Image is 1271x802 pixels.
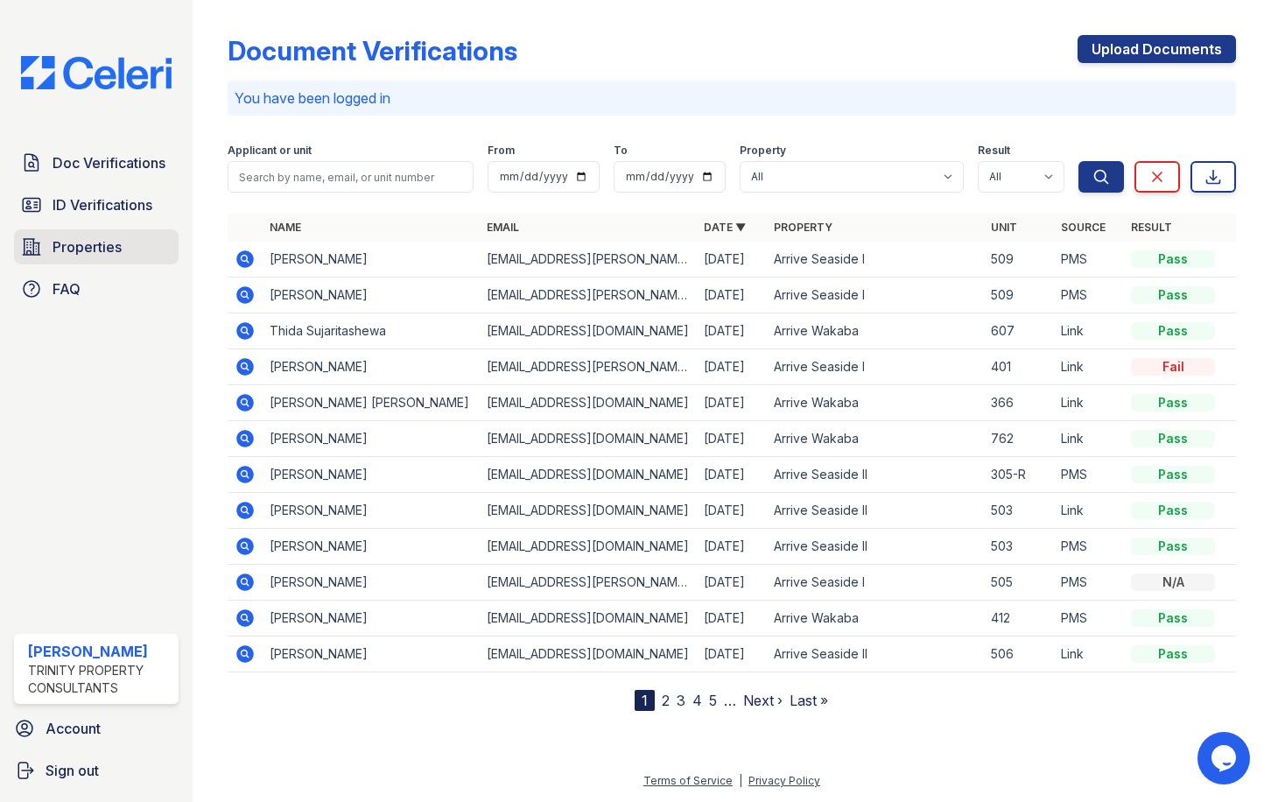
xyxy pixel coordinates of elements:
[1054,349,1124,385] td: Link
[697,349,767,385] td: [DATE]
[984,242,1054,278] td: 509
[270,221,301,234] a: Name
[488,144,515,158] label: From
[480,421,697,457] td: [EMAIL_ADDRESS][DOMAIN_NAME]
[767,242,984,278] td: Arrive Seaside I
[53,236,122,257] span: Properties
[614,144,628,158] label: To
[697,278,767,313] td: [DATE]
[984,385,1054,421] td: 366
[28,641,172,662] div: [PERSON_NAME]
[480,637,697,672] td: [EMAIL_ADDRESS][DOMAIN_NAME]
[767,421,984,457] td: Arrive Wakaba
[14,187,179,222] a: ID Verifications
[662,692,670,709] a: 2
[7,753,186,788] a: Sign out
[1054,278,1124,313] td: PMS
[1131,573,1215,591] div: N/A
[480,601,697,637] td: [EMAIL_ADDRESS][DOMAIN_NAME]
[480,349,697,385] td: [EMAIL_ADDRESS][PERSON_NAME][DOMAIN_NAME]
[1131,502,1215,519] div: Pass
[480,385,697,421] td: [EMAIL_ADDRESS][DOMAIN_NAME]
[984,313,1054,349] td: 607
[1131,221,1172,234] a: Result
[263,493,480,529] td: [PERSON_NAME]
[692,692,702,709] a: 4
[53,278,81,299] span: FAQ
[774,221,832,234] a: Property
[14,145,179,180] a: Doc Verifications
[480,457,697,493] td: [EMAIL_ADDRESS][DOMAIN_NAME]
[228,144,312,158] label: Applicant or unit
[1131,250,1215,268] div: Pass
[1054,529,1124,565] td: PMS
[228,35,517,67] div: Document Verifications
[263,313,480,349] td: Thida Sujaritashewa
[263,349,480,385] td: [PERSON_NAME]
[480,278,697,313] td: [EMAIL_ADDRESS][PERSON_NAME][DOMAIN_NAME]
[643,774,733,787] a: Terms of Service
[748,774,820,787] a: Privacy Policy
[697,421,767,457] td: [DATE]
[1131,322,1215,340] div: Pass
[767,349,984,385] td: Arrive Seaside I
[704,221,746,234] a: Date ▼
[235,88,1230,109] p: You have been logged in
[480,493,697,529] td: [EMAIL_ADDRESS][DOMAIN_NAME]
[53,152,165,173] span: Doc Verifications
[1078,35,1236,63] a: Upload Documents
[697,313,767,349] td: [DATE]
[1131,538,1215,555] div: Pass
[228,161,474,193] input: Search by name, email, or unit number
[984,601,1054,637] td: 412
[263,278,480,313] td: [PERSON_NAME]
[263,637,480,672] td: [PERSON_NAME]
[635,690,655,711] div: 1
[724,690,736,711] span: …
[1131,466,1215,483] div: Pass
[1054,385,1124,421] td: Link
[1054,457,1124,493] td: PMS
[697,565,767,601] td: [DATE]
[1131,358,1215,376] div: Fail
[984,349,1054,385] td: 401
[1131,430,1215,447] div: Pass
[46,718,101,739] span: Account
[1054,421,1124,457] td: Link
[1131,645,1215,663] div: Pass
[697,601,767,637] td: [DATE]
[1061,221,1106,234] a: Source
[767,637,984,672] td: Arrive Seaside II
[991,221,1017,234] a: Unit
[1054,493,1124,529] td: Link
[480,565,697,601] td: [EMAIL_ADDRESS][PERSON_NAME][DOMAIN_NAME]
[14,271,179,306] a: FAQ
[7,56,186,89] img: CE_Logo_Blue-a8612792a0a2168367f1c8372b55b34899dd931a85d93a1a3d3e32e68fde9ad4.png
[1054,242,1124,278] td: PMS
[767,385,984,421] td: Arrive Wakaba
[1054,313,1124,349] td: Link
[767,565,984,601] td: Arrive Seaside I
[767,529,984,565] td: Arrive Seaside II
[984,565,1054,601] td: 505
[767,313,984,349] td: Arrive Wakaba
[1131,609,1215,627] div: Pass
[984,493,1054,529] td: 503
[263,421,480,457] td: [PERSON_NAME]
[263,529,480,565] td: [PERSON_NAME]
[46,760,99,781] span: Sign out
[14,229,179,264] a: Properties
[1131,286,1215,304] div: Pass
[487,221,519,234] a: Email
[767,457,984,493] td: Arrive Seaside II
[1197,732,1253,784] iframe: chat widget
[984,529,1054,565] td: 503
[263,457,480,493] td: [PERSON_NAME]
[7,711,186,746] a: Account
[790,692,828,709] a: Last »
[53,194,152,215] span: ID Verifications
[739,774,742,787] div: |
[740,144,786,158] label: Property
[697,529,767,565] td: [DATE]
